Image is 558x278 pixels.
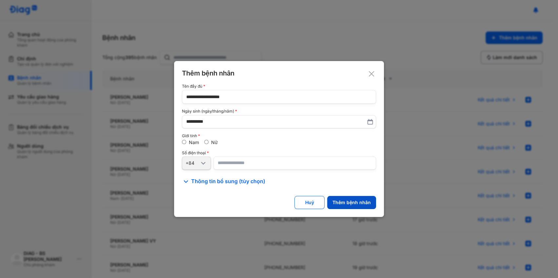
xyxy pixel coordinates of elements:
div: +84 [186,160,199,166]
div: Giới tính [182,134,376,138]
span: Thông tin bổ sung (tùy chọn) [191,178,265,185]
div: Thêm bệnh nhân [182,69,376,77]
button: Thêm bệnh nhân [327,196,376,209]
div: Thêm bệnh nhân [332,200,371,205]
div: Số điện thoại [182,151,376,155]
label: Nam [189,139,199,145]
button: Huỷ [294,196,325,209]
label: Nữ [211,139,218,145]
div: Ngày sinh (ngày/tháng/năm) [182,109,376,114]
div: Tên đầy đủ [182,84,376,89]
